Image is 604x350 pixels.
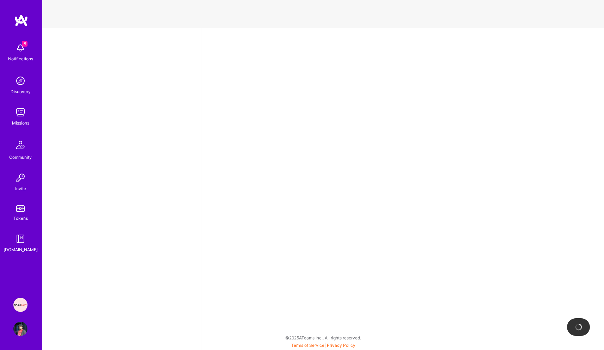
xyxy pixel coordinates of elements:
div: Discovery [11,88,31,95]
img: Community [12,137,29,153]
a: User Avatar [12,322,29,336]
a: Terms of Service [291,343,324,348]
div: Missions [12,119,29,127]
div: Tokens [13,215,28,222]
div: Notifications [8,55,33,62]
div: [DOMAIN_NAME] [4,246,38,253]
div: © 2025 ATeams Inc., All rights reserved. [42,329,604,346]
img: guide book [13,232,28,246]
img: User Avatar [13,322,28,336]
img: logo [14,14,28,27]
span: | [291,343,355,348]
img: teamwork [13,105,28,119]
img: Invite [13,171,28,185]
img: bell [13,41,28,55]
img: loading [575,323,582,331]
a: Speakeasy: Software Engineer to help Customers write custom functions [12,298,29,312]
img: discovery [13,74,28,88]
img: tokens [16,205,25,212]
a: Privacy Policy [327,343,355,348]
div: Invite [15,185,26,192]
span: 8 [22,41,28,47]
img: Speakeasy: Software Engineer to help Customers write custom functions [13,298,28,312]
div: Community [9,153,32,161]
